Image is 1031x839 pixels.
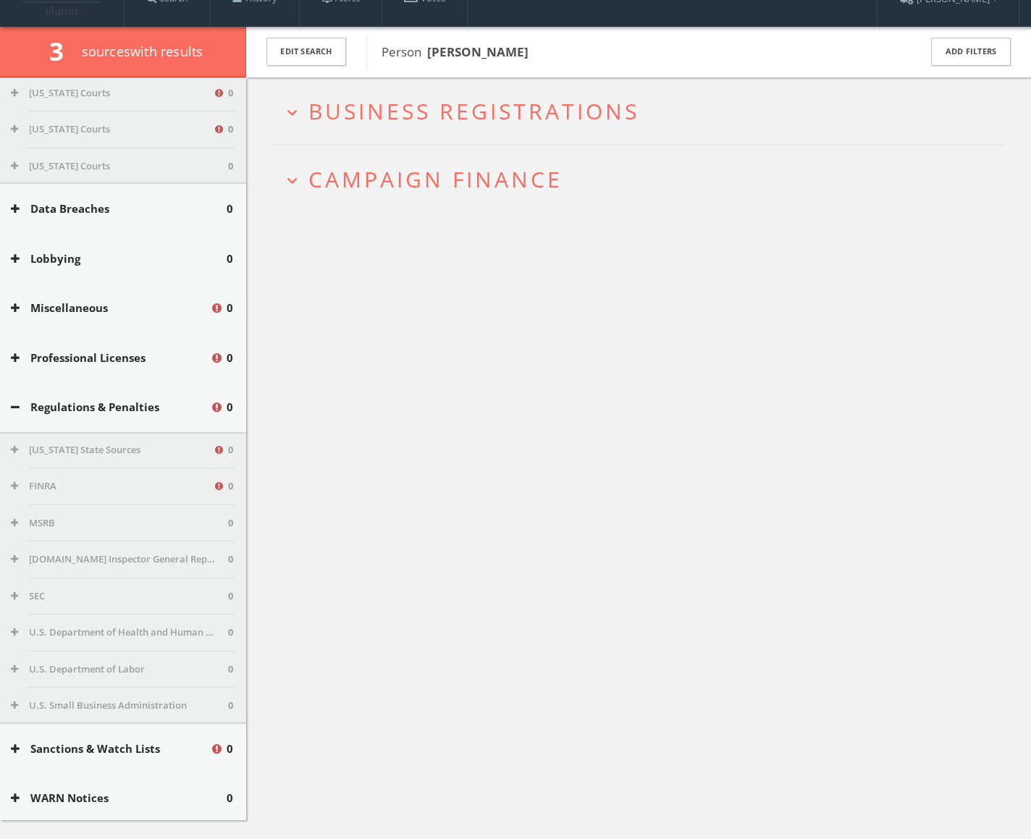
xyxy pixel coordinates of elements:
[228,122,233,137] span: 0
[228,86,233,101] span: 0
[227,300,233,316] span: 0
[228,443,233,458] span: 0
[228,479,233,494] span: 0
[228,589,233,604] span: 0
[228,625,233,640] span: 0
[11,790,227,806] button: WARN Notices
[11,699,228,713] button: U.S. Small Business Administration
[11,250,227,267] button: Lobbying
[227,790,233,806] span: 0
[227,399,233,416] span: 0
[11,552,228,567] button: [DOMAIN_NAME] Inspector General Reports
[11,159,228,174] button: [US_STATE] Courts
[11,86,213,101] button: [US_STATE] Courts
[11,516,228,531] button: MSRB
[228,159,233,174] span: 0
[228,516,233,531] span: 0
[282,103,302,122] i: expand_more
[82,43,203,60] span: source s with results
[228,552,233,567] span: 0
[308,164,563,194] span: Campaign Finance
[11,479,213,494] button: FINRA
[49,34,76,68] span: 3
[227,741,233,757] span: 0
[11,201,227,217] button: Data Breaches
[282,99,1006,123] button: expand_moreBusiness Registrations
[11,625,228,640] button: U.S. Department of Health and Human Services
[11,741,210,757] button: Sanctions & Watch Lists
[11,443,213,458] button: [US_STATE] State Sources
[11,589,228,604] button: SEC
[228,699,233,713] span: 0
[308,96,639,126] span: Business Registrations
[227,250,233,267] span: 0
[266,38,346,66] button: Edit Search
[11,122,213,137] button: [US_STATE] Courts
[282,171,302,190] i: expand_more
[282,167,1006,191] button: expand_moreCampaign Finance
[931,38,1011,66] button: Add Filters
[227,201,233,217] span: 0
[11,662,228,677] button: U.S. Department of Labor
[227,350,233,366] span: 0
[382,43,529,60] span: Person
[11,399,210,416] button: Regulations & Penalties
[228,662,233,677] span: 0
[11,350,210,366] button: Professional Licenses
[427,43,529,60] b: [PERSON_NAME]
[11,300,210,316] button: Miscellaneous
